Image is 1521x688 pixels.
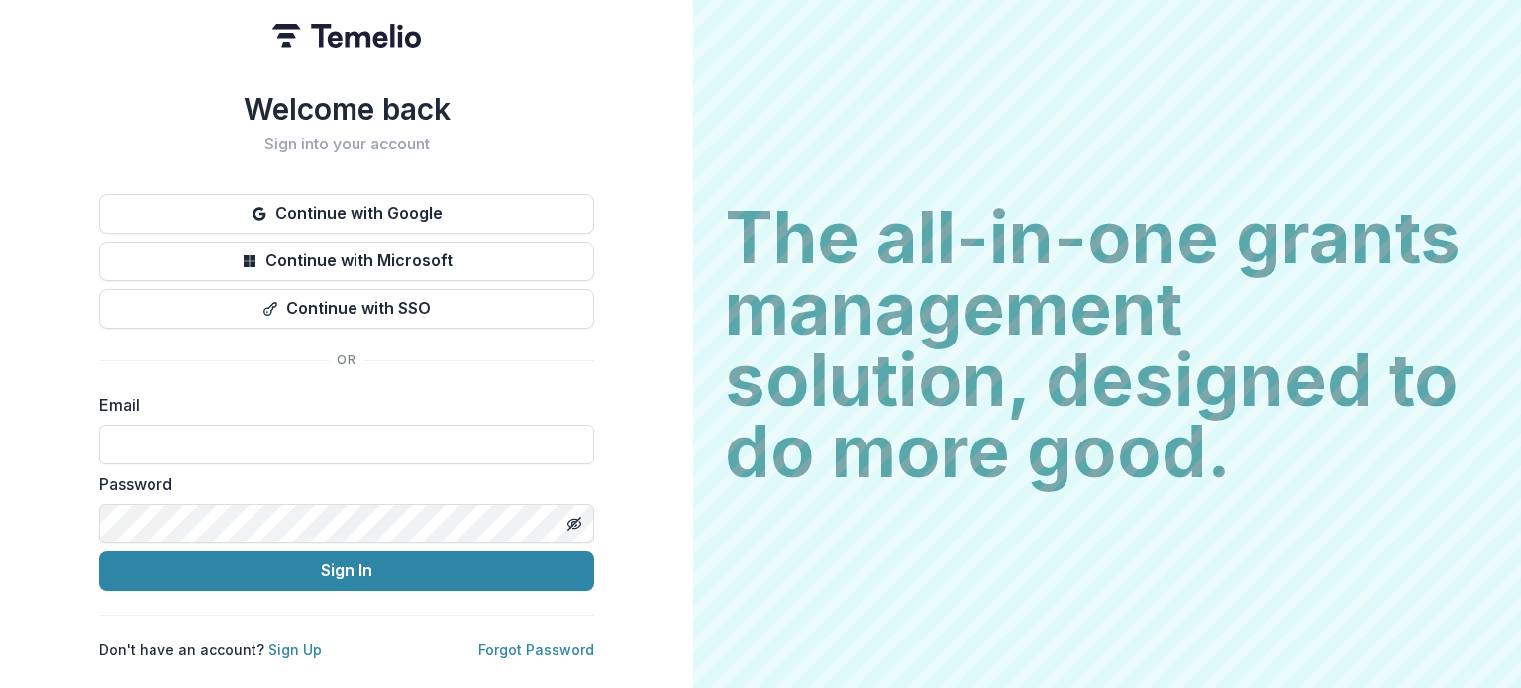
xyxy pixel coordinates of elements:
[99,194,594,234] button: Continue with Google
[558,508,590,540] button: Toggle password visibility
[99,289,594,329] button: Continue with SSO
[99,393,582,417] label: Email
[478,641,594,658] a: Forgot Password
[99,472,582,496] label: Password
[99,551,594,591] button: Sign In
[99,91,594,127] h1: Welcome back
[99,135,594,153] h2: Sign into your account
[272,24,421,48] img: Temelio
[99,639,322,660] p: Don't have an account?
[268,641,322,658] a: Sign Up
[99,242,594,281] button: Continue with Microsoft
